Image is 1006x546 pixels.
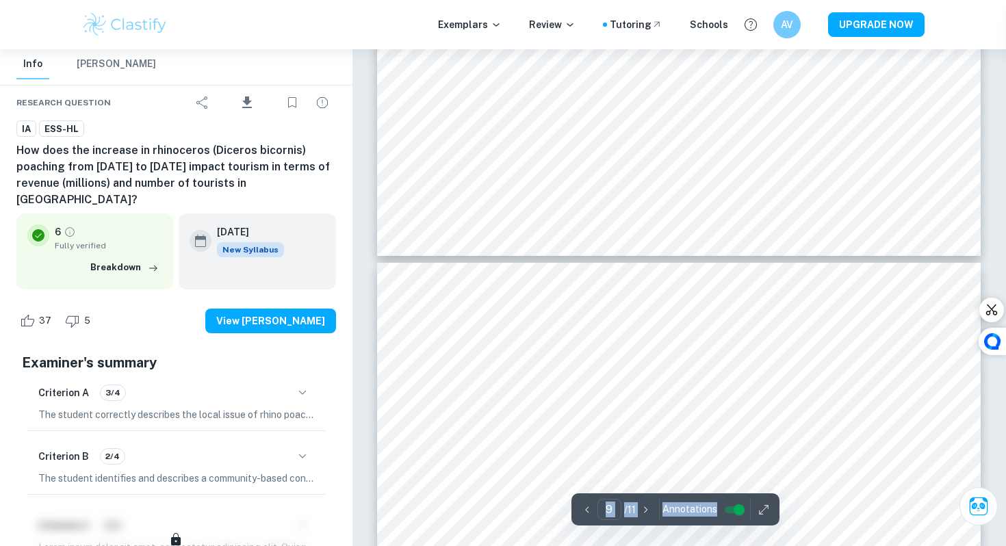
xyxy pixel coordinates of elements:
[101,387,125,399] span: 3/4
[64,226,76,238] a: Grade fully verified
[773,11,801,38] button: AV
[39,120,84,138] a: ESS-HL
[309,89,336,116] div: Report issue
[529,17,576,32] p: Review
[16,49,49,79] button: Info
[438,17,502,32] p: Exemplars
[217,242,284,257] div: Starting from the May 2026 session, the ESS IA requirements have changed. We created this exempla...
[205,309,336,333] button: View [PERSON_NAME]
[38,407,314,422] p: The student correctly describes the local issue of rhino poaching and its significant impact on t...
[101,450,125,463] span: 2/4
[828,12,925,37] button: UPGRADE NOW
[17,122,36,136] span: IA
[624,502,636,517] p: / 11
[62,310,98,332] div: Dislike
[77,314,98,328] span: 5
[217,242,284,257] span: New Syllabus
[189,89,216,116] div: Share
[22,352,331,373] h5: Examiner's summary
[959,487,998,525] button: Ask Clai
[219,85,276,120] div: Download
[610,17,662,32] a: Tutoring
[87,257,162,278] button: Breakdown
[38,449,89,464] h6: Criterion B
[38,385,89,400] h6: Criterion A
[779,17,795,32] h6: AV
[279,89,306,116] div: Bookmark
[217,224,273,239] h6: [DATE]
[55,239,162,252] span: Fully verified
[16,142,336,208] h6: How does the increase in rhinoceros (Diceros bicornis) poaching from [DATE] to [DATE] impact tour...
[662,502,717,517] span: Annotations
[81,11,168,38] img: Clastify logo
[690,17,728,32] a: Schools
[739,13,762,36] button: Help and Feedback
[16,96,111,109] span: Research question
[55,224,61,239] p: 6
[16,120,36,138] a: IA
[16,310,59,332] div: Like
[40,122,83,136] span: ESS-HL
[77,49,156,79] button: [PERSON_NAME]
[31,314,59,328] span: 37
[38,471,314,486] p: The student identifies and describes a community-based conservation strategy aimed at addressing ...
